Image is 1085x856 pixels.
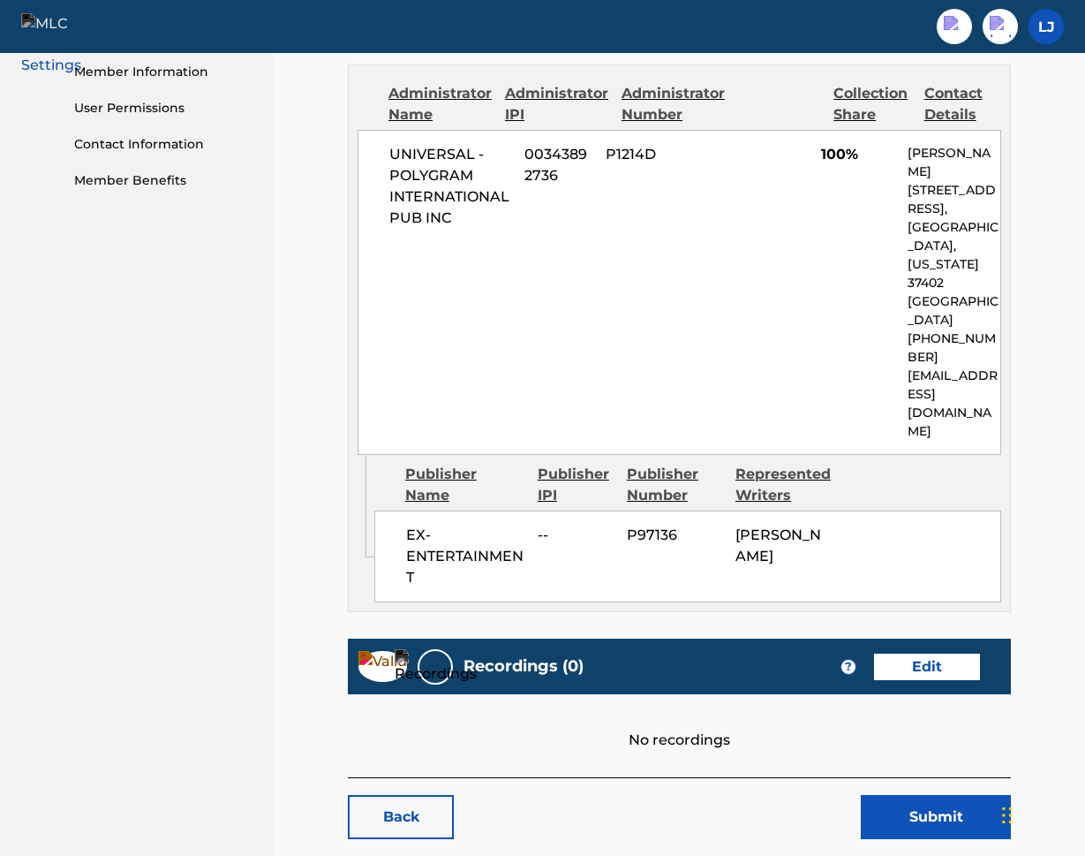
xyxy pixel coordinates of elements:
a: Contact Information [74,135,252,154]
p: [GEOGRAPHIC_DATA] [908,292,1000,330]
a: Member Information [74,63,252,81]
p: [GEOGRAPHIC_DATA], [US_STATE] 37402 [908,218,1000,292]
div: Publisher Number [627,464,722,506]
span: 00343892736 [524,144,591,186]
div: Drag [1002,789,1013,842]
button: Submit [861,795,1011,839]
div: User Menu [1028,9,1064,44]
p: [STREET_ADDRESS], [908,181,1000,218]
div: No recordings [348,694,1011,751]
div: Administrator Name [388,83,492,125]
span: P97136 [627,525,722,546]
span: 100% [821,144,894,165]
img: Valid [358,651,407,682]
div: Contact Details [924,83,1001,125]
div: Administrator Number [622,83,725,125]
img: search [944,16,965,37]
p: [PERSON_NAME] [908,144,1000,181]
span: ? [841,660,855,674]
iframe: Chat Widget [997,771,1085,856]
a: Edit [874,654,980,680]
div: Publisher IPI [538,464,614,506]
img: MLC Logo [21,13,89,39]
div: Collection Share [833,83,910,125]
img: help [990,16,1011,37]
div: Help [983,9,1018,44]
span: P1214D [606,144,697,165]
p: [EMAIL_ADDRESS][DOMAIN_NAME] [908,367,1000,441]
span: -- [538,525,614,546]
div: Administrator IPI [505,83,608,125]
span: UNIVERSAL - POLYGRAM INTERNATIONAL PUB INC [389,144,511,229]
a: Member Benefits [74,171,252,190]
div: Represented Writers [735,464,831,506]
span: EX-ENTERTAINMENT [406,525,525,588]
p: [PHONE_NUMBER] [908,330,1000,367]
a: Back [348,795,454,839]
h5: Recordings (0) [463,656,584,677]
div: Publisher Name [405,464,524,506]
span: [PERSON_NAME] [735,526,821,564]
img: Recordings [395,649,477,685]
a: User Permissions [74,99,252,117]
a: Public Search [937,9,972,44]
